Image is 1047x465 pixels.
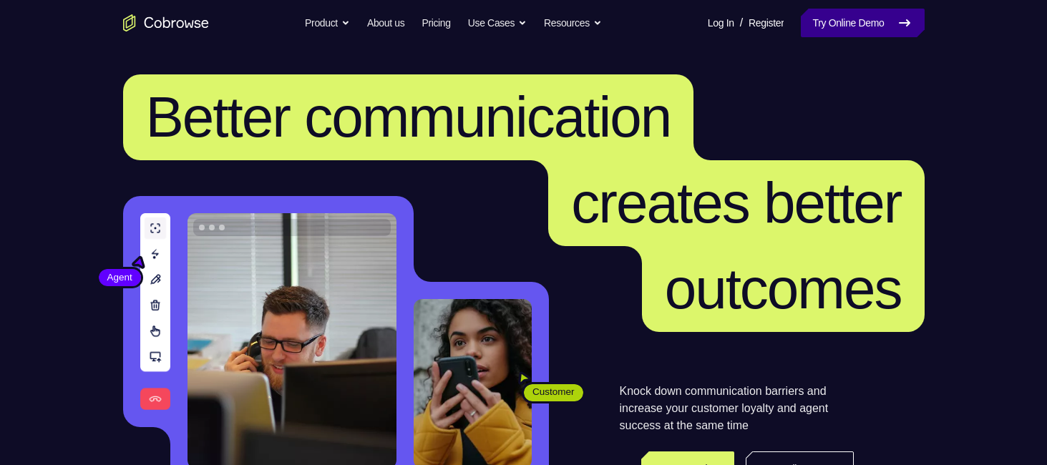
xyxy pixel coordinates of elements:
a: Try Online Demo [801,9,924,37]
button: Use Cases [468,9,527,37]
span: outcomes [665,257,902,320]
span: creates better [571,171,901,235]
button: Product [305,9,350,37]
a: Log In [708,9,734,37]
a: Go to the home page [123,14,209,31]
a: Register [749,9,784,37]
span: Better communication [146,85,671,149]
a: Pricing [422,9,450,37]
p: Knock down communication barriers and increase your customer loyalty and agent success at the sam... [620,383,854,434]
button: Resources [544,9,602,37]
a: About us [367,9,404,37]
span: / [740,14,743,31]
